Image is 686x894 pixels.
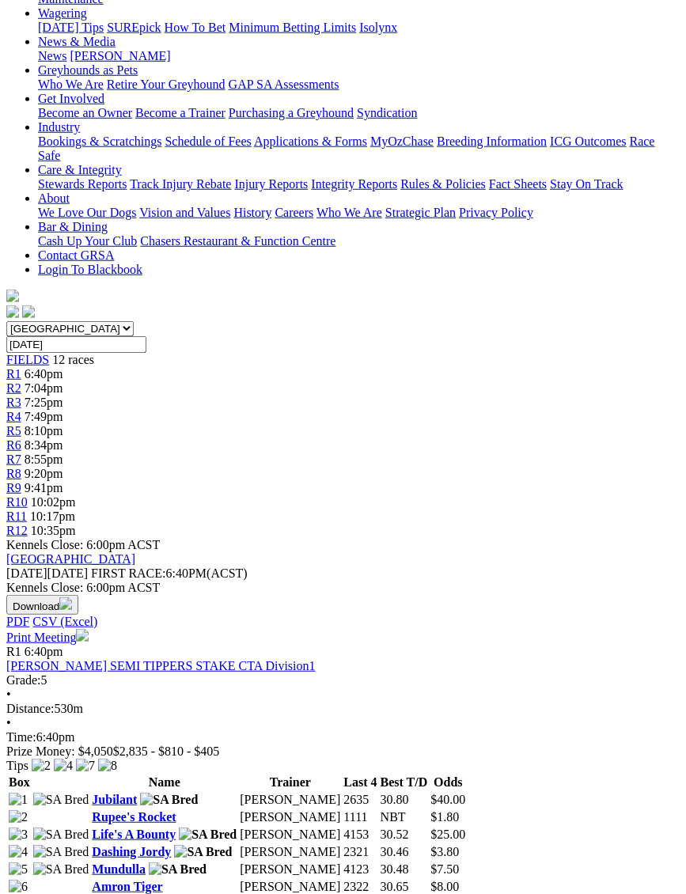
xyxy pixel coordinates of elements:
th: Last 4 [343,775,377,790]
span: 7:04pm [25,381,63,395]
a: Life's A Bounty [92,828,176,841]
a: Retire Your Greyhound [107,78,226,91]
a: Mundulla [92,862,146,876]
div: Wagering [38,21,680,35]
span: $1.80 [430,810,459,824]
img: SA Bred [140,793,198,807]
a: [PERSON_NAME] [70,49,170,63]
a: Dashing Jordy [92,845,171,858]
td: NBT [380,809,429,825]
a: R3 [6,396,21,409]
img: printer.svg [76,629,89,642]
span: R8 [6,467,21,480]
div: Kennels Close: 6:00pm ACST [6,581,680,595]
td: [PERSON_NAME] [239,809,341,825]
span: $7.50 [430,862,459,876]
th: Best T/D [380,775,429,790]
a: We Love Our Dogs [38,206,136,219]
a: Breeding Information [437,134,547,148]
img: 2 [9,810,28,824]
td: 30.80 [380,792,429,808]
div: Get Involved [38,106,680,120]
th: Odds [430,775,466,790]
th: Trainer [239,775,341,790]
a: Syndication [357,106,417,119]
a: Greyhounds as Pets [38,63,138,77]
img: twitter.svg [22,305,35,318]
span: $3.80 [430,845,459,858]
span: 10:17pm [30,510,75,523]
img: 5 [9,862,28,877]
a: R2 [6,381,21,395]
td: [PERSON_NAME] [239,827,341,843]
a: Minimum Betting Limits [229,21,356,34]
a: Strategic Plan [385,206,456,219]
div: 530m [6,702,680,716]
a: FIELDS [6,353,49,366]
a: R5 [6,424,21,438]
td: 4123 [343,862,377,877]
a: Get Involved [38,92,104,105]
td: 1111 [343,809,377,825]
a: Privacy Policy [459,206,533,219]
span: 9:20pm [25,467,63,480]
img: SA Bred [33,845,89,859]
span: 6:40PM(ACST) [91,566,248,580]
td: [PERSON_NAME] [239,862,341,877]
a: Rupee's Rocket [92,810,176,824]
img: facebook.svg [6,305,19,318]
a: Industry [38,120,80,134]
td: 2321 [343,844,377,860]
span: $25.00 [430,828,465,841]
div: News & Media [38,49,680,63]
span: 8:10pm [25,424,63,438]
div: Bar & Dining [38,234,680,248]
img: SA Bred [174,845,232,859]
a: Race Safe [38,134,654,162]
td: [PERSON_NAME] [239,792,341,808]
img: SA Bred [149,862,207,877]
a: Stay On Track [550,177,623,191]
img: 7 [76,759,95,773]
a: Bookings & Scratchings [38,134,161,148]
a: R9 [6,481,21,494]
span: R7 [6,453,21,466]
span: 7:49pm [25,410,63,423]
a: ICG Outcomes [550,134,626,148]
a: Chasers Restaurant & Function Centre [140,234,335,248]
span: 10:02pm [31,495,76,509]
span: [DATE] [6,566,47,580]
span: Grade: [6,673,41,687]
td: 30.52 [380,827,429,843]
a: R4 [6,410,21,423]
span: Time: [6,730,36,744]
td: [PERSON_NAME] [239,844,341,860]
img: SA Bred [33,793,89,807]
a: Rules & Policies [400,177,486,191]
img: 3 [9,828,28,842]
span: 7:25pm [25,396,63,409]
span: Tips [6,759,28,772]
a: Who We Are [38,78,104,91]
a: How To Bet [165,21,226,34]
a: MyOzChase [370,134,434,148]
span: • [6,688,11,701]
img: download.svg [59,597,72,610]
a: Stewards Reports [38,177,127,191]
div: 5 [6,673,680,688]
div: Care & Integrity [38,177,680,191]
a: Print Meeting [6,631,89,644]
a: About [38,191,70,205]
span: FIRST RACE: [91,566,165,580]
a: GAP SA Assessments [229,78,339,91]
a: CSV (Excel) [32,615,97,628]
a: Isolynx [359,21,397,34]
img: SA Bred [33,828,89,842]
a: R6 [6,438,21,452]
a: R11 [6,510,27,523]
a: Wagering [38,6,87,20]
span: R1 [6,367,21,381]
